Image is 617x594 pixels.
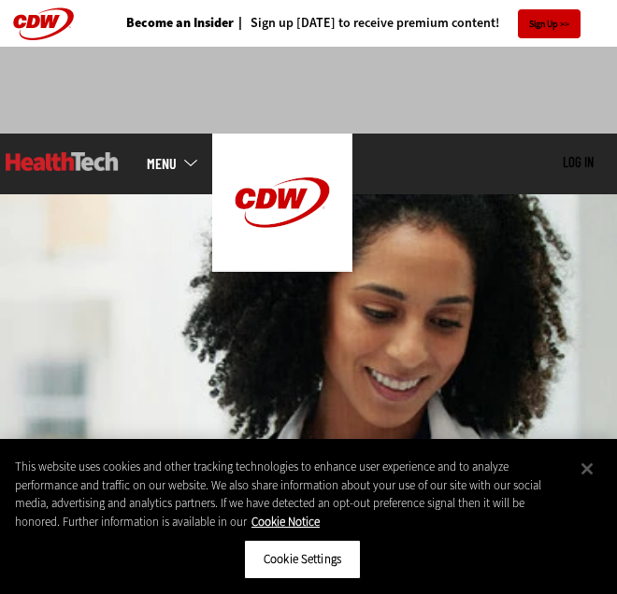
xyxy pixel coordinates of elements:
[563,153,594,170] a: Log in
[15,458,571,530] div: This website uses cookies and other tracking technologies to enhance user experience and to analy...
[251,514,320,530] a: More information about your privacy
[518,9,581,38] a: Sign Up
[234,17,499,30] a: Sign up [DATE] to receive premium content!
[6,152,119,171] img: Home
[244,540,361,579] button: Cookie Settings
[212,257,352,276] a: CDW
[126,17,234,30] a: Become an Insider
[212,134,352,272] img: Home
[567,448,608,489] button: Close
[563,154,594,172] div: User menu
[147,156,212,171] a: mobile-menu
